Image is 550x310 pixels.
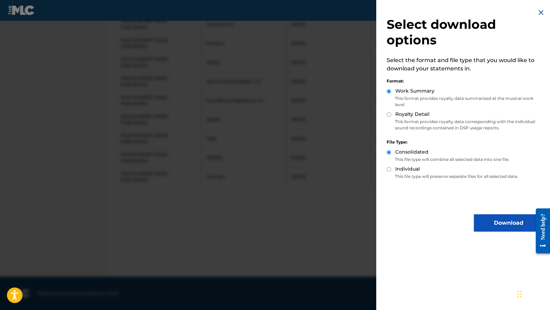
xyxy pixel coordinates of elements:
div: Drag [517,284,522,304]
p: Select the format and file type that you would like to download your statements in. [387,56,543,73]
label: Individual [395,165,420,173]
iframe: Chat Widget [515,277,550,310]
div: File Type: [387,139,543,145]
img: MLC Logo [8,5,35,15]
label: Consolidated [395,148,429,156]
p: This file type will combine all selected data into one file. [387,156,543,163]
h2: Select download options [387,17,543,48]
label: Royalty Detail [395,111,430,118]
p: This format provides royalty data summarized at the musical work level. [387,95,543,108]
div: Format: [387,78,543,84]
label: Work Summary [395,87,434,95]
p: This file type will preserve separate files for all selected data. [387,173,543,180]
button: Download [474,214,543,232]
iframe: Resource Center [531,203,550,259]
p: This format provides royalty data corresponding with the individual sound recordings contained in... [387,119,543,131]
